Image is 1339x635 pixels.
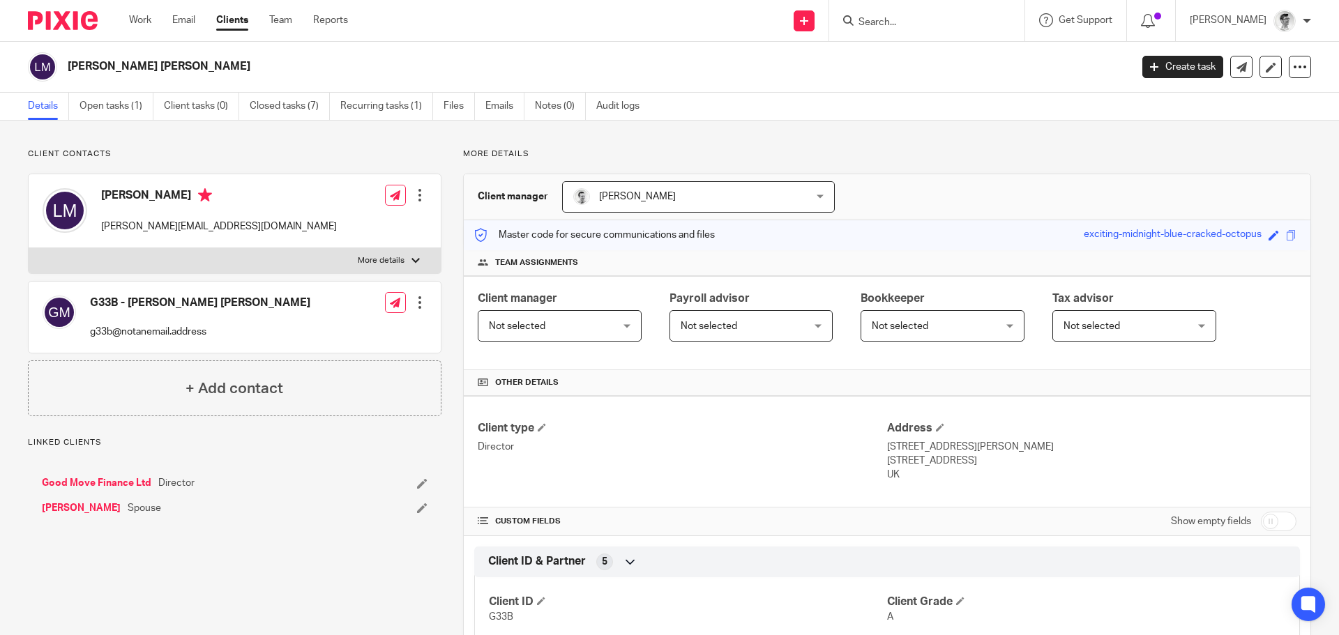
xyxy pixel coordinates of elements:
p: Master code for secure communications and files [474,228,715,242]
a: Emails [485,93,524,120]
p: [PERSON_NAME] [1190,13,1266,27]
h4: CUSTOM FIELDS [478,516,887,527]
span: A [887,612,893,622]
h4: Client ID [489,595,887,609]
span: [PERSON_NAME] [599,192,676,201]
a: Clients [216,13,248,27]
a: Open tasks (1) [80,93,153,120]
a: Email [172,13,195,27]
h4: Client type [478,421,887,436]
span: Bookkeeper [861,293,925,304]
h3: Client manager [478,190,548,204]
img: Andy_2025.jpg [573,188,590,205]
a: Client tasks (0) [164,93,239,120]
a: Notes (0) [535,93,586,120]
span: Not selected [489,321,545,331]
p: UK [887,468,1296,482]
p: g33b@notanemail.address [90,325,310,339]
a: Recurring tasks (1) [340,93,433,120]
a: Closed tasks (7) [250,93,330,120]
span: Tax advisor [1052,293,1114,304]
h2: [PERSON_NAME] [PERSON_NAME] [68,59,911,74]
p: [STREET_ADDRESS] [887,454,1296,468]
a: Team [269,13,292,27]
span: Spouse [128,501,161,515]
span: Get Support [1059,15,1112,25]
a: Audit logs [596,93,650,120]
span: Not selected [681,321,737,331]
img: svg%3E [43,188,87,233]
p: [PERSON_NAME][EMAIL_ADDRESS][DOMAIN_NAME] [101,220,337,234]
label: Show empty fields [1171,514,1251,528]
span: Not selected [872,321,928,331]
a: Reports [313,13,348,27]
h4: + Add contact [186,378,283,399]
span: Not selected [1064,321,1120,331]
a: Files [444,93,475,120]
p: Linked clients [28,437,441,448]
img: svg%3E [28,52,57,82]
span: Client ID & Partner [488,554,586,569]
p: More details [358,255,404,266]
div: exciting-midnight-blue-cracked-octopus [1084,227,1262,243]
span: G33B [489,612,513,622]
a: Good Move Finance Ltd [42,476,151,490]
i: Primary [198,188,212,202]
a: [PERSON_NAME] [42,501,121,515]
input: Search [857,17,983,29]
a: Work [129,13,151,27]
span: 5 [602,555,607,569]
span: Client manager [478,293,557,304]
p: Client contacts [28,148,441,160]
h4: G33B - [PERSON_NAME] [PERSON_NAME] [90,296,310,310]
img: Pixie [28,11,98,30]
a: Details [28,93,69,120]
h4: Client Grade [887,595,1285,609]
h4: [PERSON_NAME] [101,188,337,206]
span: Payroll advisor [669,293,750,304]
a: Create task [1142,56,1223,78]
h4: Address [887,421,1296,436]
p: More details [463,148,1311,160]
span: Team assignments [495,257,578,268]
span: Director [158,476,195,490]
img: Adam_2025.jpg [1273,10,1296,32]
p: Director [478,440,887,454]
p: [STREET_ADDRESS][PERSON_NAME] [887,440,1296,454]
img: svg%3E [43,296,76,329]
span: Other details [495,377,559,388]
